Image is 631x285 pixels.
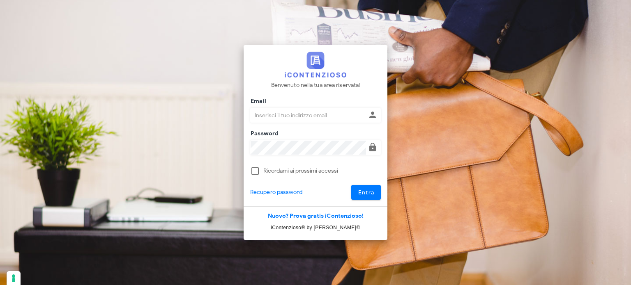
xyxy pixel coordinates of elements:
[250,188,302,197] a: Recupero password
[268,212,364,219] a: Nuovo? Prova gratis iContenzioso!
[244,223,387,232] p: iContenzioso® by [PERSON_NAME]©
[351,185,381,200] button: Entra
[248,130,279,138] label: Password
[248,97,266,105] label: Email
[271,81,360,90] p: Benvenuto nella tua area riservata!
[358,189,375,196] span: Entra
[251,108,366,122] input: Inserisci il tuo indirizzo email
[7,271,21,285] button: Le tue preferenze relative al consenso per le tecnologie di tracciamento
[263,167,381,175] label: Ricordami ai prossimi accessi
